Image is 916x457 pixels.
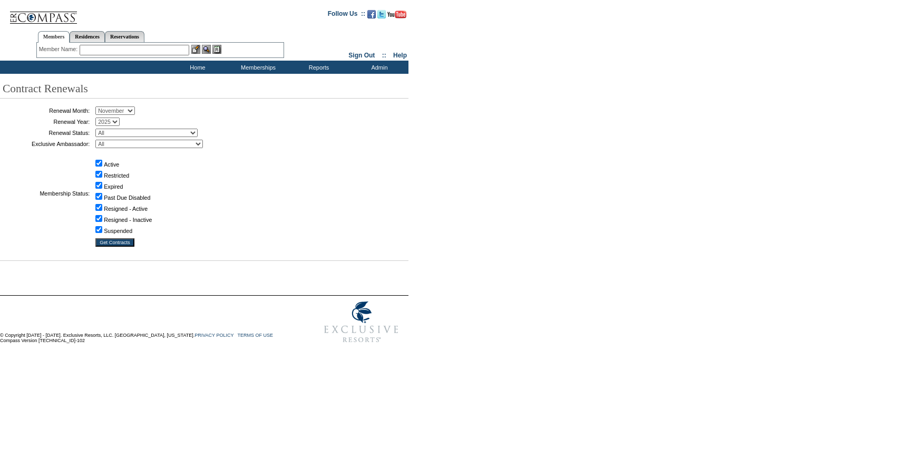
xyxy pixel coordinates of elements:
a: PRIVACY POLICY [194,333,233,338]
a: Members [38,31,70,43]
label: Resigned - Active [104,206,148,212]
td: Follow Us :: [328,9,365,22]
td: Membership Status: [3,151,90,236]
label: Restricted [104,172,129,179]
td: Reports [287,61,348,74]
input: Get Contracts [95,238,134,247]
a: Follow us on Twitter [377,13,386,20]
img: Subscribe to our YouTube Channel [387,11,406,18]
label: Resigned - Inactive [104,217,152,223]
a: Subscribe to our YouTube Channel [387,13,406,20]
img: Follow us on Twitter [377,10,386,18]
label: Active [104,161,119,168]
img: Exclusive Resorts [314,296,408,348]
img: View [202,45,211,54]
td: Renewal Month: [3,106,90,115]
label: Suspended [104,228,132,234]
img: Reservations [212,45,221,54]
td: Exclusive Ambassador: [3,140,90,148]
a: Sign Out [348,52,375,59]
div: Member Name: [39,45,80,54]
img: Compass Home [9,3,77,24]
a: Help [393,52,407,59]
span: :: [382,52,386,59]
td: Renewal Year: [3,118,90,126]
td: Renewal Status: [3,129,90,137]
label: Past Due Disabled [104,195,150,201]
a: TERMS OF USE [238,333,274,338]
a: Become our fan on Facebook [367,13,376,20]
img: Become our fan on Facebook [367,10,376,18]
td: Admin [348,61,408,74]
a: Residences [70,31,105,42]
a: Reservations [105,31,144,42]
td: Memberships [227,61,287,74]
td: Home [166,61,227,74]
img: b_edit.gif [191,45,200,54]
label: Expired [104,183,123,190]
